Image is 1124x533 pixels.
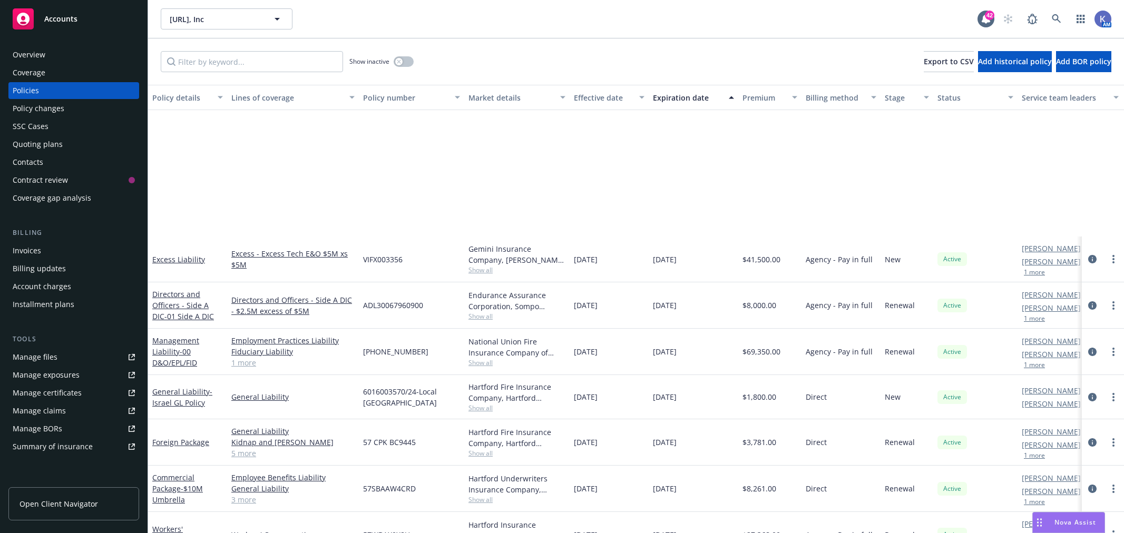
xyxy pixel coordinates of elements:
div: Policy changes [13,100,64,117]
a: Management Liability [152,335,199,368]
div: Installment plans [13,296,74,313]
a: Quoting plans [8,136,139,153]
button: 1 more [1024,315,1045,322]
span: Manage exposures [8,367,139,383]
a: Employee Benefits Liability [231,472,355,483]
span: - $10M Umbrella [152,483,203,505]
span: [DATE] [574,300,598,311]
div: Policy details [152,92,211,103]
button: Billing method [802,85,881,110]
a: Start snowing [998,8,1019,29]
a: Policies [8,82,139,99]
a: more [1107,436,1120,449]
span: ADL30067960900 [363,300,423,311]
input: Filter by keyword... [161,51,343,72]
a: more [1107,391,1120,403]
div: Status [937,92,1002,103]
span: - Israel GL Policy [152,387,212,408]
div: Contract review [13,172,68,189]
span: Agency - Pay in full [806,300,873,311]
span: Show all [468,265,565,274]
span: Show all [468,358,565,367]
div: Summary of insurance [13,438,93,455]
span: Direct [806,437,827,448]
span: [DATE] [574,254,598,265]
span: VIFX003356 [363,254,403,265]
a: Search [1046,8,1067,29]
a: Manage claims [8,402,139,419]
div: Market details [468,92,554,103]
div: Gemini Insurance Company, [PERSON_NAME] Corporation, [GEOGRAPHIC_DATA] [468,243,565,265]
a: Summary of insurance [8,438,139,455]
div: Policy number [363,92,448,103]
span: Renewal [885,346,915,357]
a: General Liability [231,391,355,402]
span: Active [942,254,963,264]
div: Manage claims [13,402,66,419]
a: more [1107,253,1120,265]
a: Fiduciary Liability [231,346,355,357]
a: [PERSON_NAME] [1022,398,1081,409]
a: Employment Practices Liability [231,335,355,346]
span: New [885,391,901,402]
a: [PERSON_NAME] [1022,335,1081,347]
button: Add BOR policy [1056,51,1111,72]
a: Account charges [8,278,139,295]
a: circleInformation [1086,253,1099,265]
div: Contacts [13,154,43,171]
button: Premium [738,85,802,110]
span: [DATE] [574,483,598,494]
a: [PERSON_NAME] [1022,426,1081,437]
a: SSC Cases [8,118,139,135]
a: more [1107,346,1120,358]
a: circleInformation [1086,346,1099,358]
a: Installment plans [8,296,139,313]
span: $8,000.00 [742,300,776,311]
img: photo [1094,11,1111,27]
a: Contract review [8,172,139,189]
a: Excess Liability [152,254,205,264]
a: [PERSON_NAME] [1022,486,1081,497]
a: Coverage [8,64,139,81]
span: Active [942,301,963,310]
span: Show all [468,495,565,504]
a: [PERSON_NAME] [1022,256,1081,267]
a: [PERSON_NAME] [1022,243,1081,254]
a: General Liability [231,426,355,437]
div: Drag to move [1033,512,1046,532]
button: Effective date [570,85,649,110]
a: Manage certificates [8,384,139,401]
div: Billing method [806,92,865,103]
a: 3 more [231,494,355,505]
div: Expiration date [653,92,722,103]
div: Policies [13,82,39,99]
div: Coverage [13,64,45,81]
a: Directors and Officers - Side A DIC [152,289,214,321]
div: Hartford Fire Insurance Company, Hartford Insurance Group [468,427,565,449]
span: Nova Assist [1054,518,1096,527]
a: Coverage gap analysis [8,190,139,206]
a: Policy changes [8,100,139,117]
a: circleInformation [1086,482,1099,495]
span: 57SBAAW4CRD [363,483,416,494]
span: Direct [806,483,827,494]
span: - 01 Side A DIC [164,311,214,321]
div: Service team leaders [1022,92,1107,103]
a: circleInformation [1086,436,1099,449]
span: [DATE] [653,346,677,357]
button: Export to CSV [924,51,974,72]
span: $1,800.00 [742,391,776,402]
span: Add BOR policy [1056,56,1111,66]
span: [PHONE_NUMBER] [363,346,428,357]
span: 57 CPK BC9445 [363,437,416,448]
button: [URL], Inc [161,8,292,29]
a: 5 more [231,448,355,459]
span: [DATE] [574,346,598,357]
span: Agency - Pay in full [806,346,873,357]
a: more [1107,299,1120,312]
button: Expiration date [649,85,738,110]
a: Foreign Package [152,437,209,447]
div: Billing updates [13,260,66,277]
span: Active [942,484,963,493]
div: Hartford Underwriters Insurance Company, Hartford Insurance Group [468,473,565,495]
